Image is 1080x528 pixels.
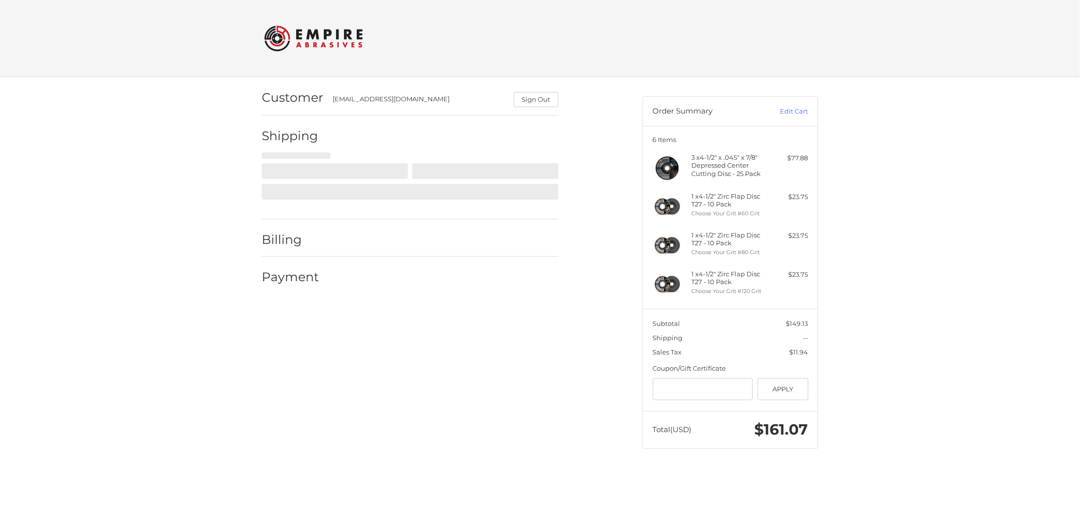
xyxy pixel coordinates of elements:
li: Choose Your Grit #80 Grit [692,248,767,257]
span: Total (USD) [653,425,692,434]
h4: 1 x 4-1/2" Zirc Flap Disc T27 - 10 Pack [692,231,767,247]
span: Sales Tax [653,348,682,356]
span: $149.13 [786,320,808,327]
span: $161.07 [755,420,808,439]
li: Choose Your Grit #60 Grit [692,209,767,218]
div: $23.75 [770,192,808,202]
span: Subtotal [653,320,680,327]
span: -- [803,334,808,342]
span: $11.94 [790,348,808,356]
h3: Order Summary [653,107,759,117]
div: $23.75 [770,231,808,241]
span: Shipping [653,334,683,342]
button: Sign Out [514,92,558,107]
h4: 1 x 4-1/2" Zirc Flap Disc T27 - 10 Pack [692,270,767,286]
h2: Payment [262,269,319,285]
h2: Shipping [262,128,319,144]
h2: Billing [262,232,319,247]
a: Edit Cart [759,107,808,117]
h4: 1 x 4-1/2" Zirc Flap Disc T27 - 10 Pack [692,192,767,208]
h2: Customer [262,90,323,105]
img: Empire Abrasives [264,19,363,58]
div: $23.75 [770,270,808,280]
div: [EMAIL_ADDRESS][DOMAIN_NAME] [333,94,504,107]
h3: 6 Items [653,136,808,144]
div: $77.88 [770,153,808,163]
h4: 3 x 4-1/2" x .045" x 7/8" Depressed Center Cutting Disc - 25 Pack [692,153,767,177]
input: Gift Certificate or Coupon Code [653,378,753,400]
li: Choose Your Grit #120 Grit [692,287,767,295]
button: Apply [758,378,808,400]
div: Coupon/Gift Certificate [653,364,808,374]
